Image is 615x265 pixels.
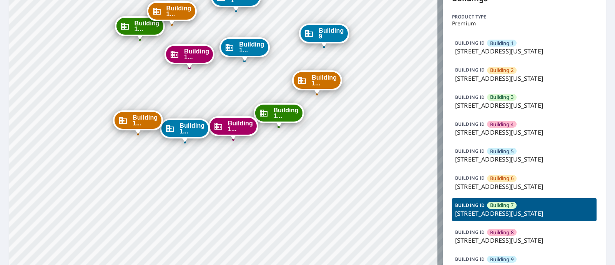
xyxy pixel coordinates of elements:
[147,1,197,25] div: Dropped pin, building Building 18, Commercial property, 5951 North London Avenue Kansas City, MO ...
[299,23,349,47] div: Dropped pin, building Building 9, Commercial property, 5951 North London Avenue Kansas City, MO 6...
[490,175,514,182] span: Building 6
[455,74,593,83] p: [STREET_ADDRESS][US_STATE]
[455,47,593,56] p: [STREET_ADDRESS][US_STATE]
[490,256,514,263] span: Building 9
[133,115,158,126] span: Building 1...
[490,93,514,101] span: Building 3
[452,13,597,20] p: Product type
[452,20,597,27] p: Premium
[455,40,485,46] p: BUILDING ID
[455,94,485,100] p: BUILDING ID
[219,37,269,61] div: Dropped pin, building Building 17, Commercial property, 5951 North London Avenue Kansas City, MO ...
[292,70,342,94] div: Dropped pin, building Building 10, Commercial property, 5951 North London Avenue Kansas City, MO ...
[455,209,593,218] p: [STREET_ADDRESS][US_STATE]
[319,28,344,39] span: Building 9
[165,44,214,68] div: Dropped pin, building Building 16, Commercial property, 5951 North London Avenue Kansas City, MO ...
[254,103,304,127] div: Dropped pin, building Building 11, Commercial property, 5951 North London Avenue Kansas City, MO ...
[239,42,264,53] span: Building 1...
[490,40,514,47] span: Building 1
[490,148,514,155] span: Building 5
[312,75,337,86] span: Building 1...
[208,116,258,140] div: Dropped pin, building Building 12, Commercial property, 5951 North London Avenue Kansas City, MO ...
[273,107,298,119] span: Building 1...
[455,101,593,110] p: [STREET_ADDRESS][US_STATE]
[455,175,485,181] p: BUILDING ID
[455,256,485,262] p: BUILDING ID
[455,121,485,127] p: BUILDING ID
[166,5,191,17] span: Building 1...
[184,48,209,60] span: Building 1...
[228,120,253,132] span: Building 1...
[113,110,163,134] div: Dropped pin, building Building 14, Commercial property, 5951 North London Avenue Kansas City, MO ...
[455,236,593,245] p: [STREET_ADDRESS][US_STATE]
[115,16,165,40] div: Dropped pin, building Building 15, Commercial property, 5951 North London Avenue Kansas City, MO ...
[455,202,485,208] p: BUILDING ID
[490,121,514,128] span: Building 4
[455,67,485,73] p: BUILDING ID
[455,128,593,137] p: [STREET_ADDRESS][US_STATE]
[180,123,204,134] span: Building 1...
[455,148,485,154] p: BUILDING ID
[490,202,514,209] span: Building 7
[160,118,210,142] div: Dropped pin, building Building 13, Commercial property, 5951 North London Avenue Kansas City, MO ...
[455,155,593,164] p: [STREET_ADDRESS][US_STATE]
[455,182,593,191] p: [STREET_ADDRESS][US_STATE]
[455,229,485,235] p: BUILDING ID
[490,67,514,74] span: Building 2
[135,20,160,32] span: Building 1...
[490,229,514,236] span: Building 8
